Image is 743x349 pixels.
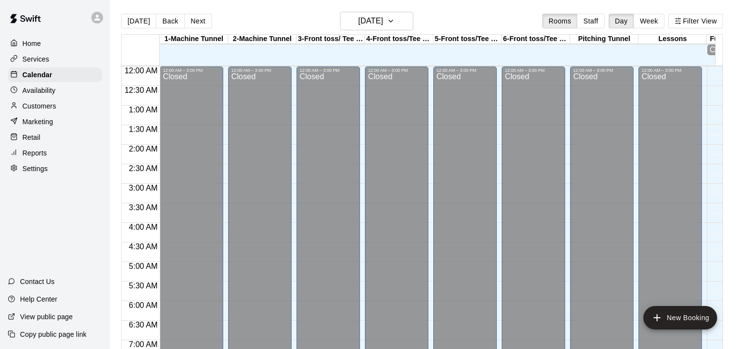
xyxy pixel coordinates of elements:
[163,68,220,73] div: 12:00 AM – 3:00 PM
[542,14,577,28] button: Rooms
[502,35,570,44] div: 6-Front toss/Tee Tunnel
[8,36,102,51] a: Home
[22,164,48,174] p: Settings
[22,39,41,48] p: Home
[160,35,228,44] div: 1-Machine Tunnel
[127,321,160,329] span: 6:30 AM
[570,35,638,44] div: Pitching Tunnel
[22,70,52,80] p: Calendar
[22,132,41,142] p: Retail
[127,106,160,114] span: 1:00 AM
[433,35,502,44] div: 5-Front toss/Tee Tunnel
[609,14,634,28] button: Day
[573,68,631,73] div: 12:00 AM – 3:00 PM
[127,184,160,192] span: 3:00 AM
[299,68,357,73] div: 12:00 AM – 3:00 PM
[8,67,102,82] a: Calendar
[127,125,160,133] span: 1:30 AM
[20,294,57,304] p: Help Center
[358,14,383,28] h6: [DATE]
[8,130,102,145] a: Retail
[638,35,707,44] div: Lessons
[122,66,160,75] span: 12:00 AM
[8,161,102,176] a: Settings
[297,35,365,44] div: 3-Front toss/ Tee Tunnel
[121,14,156,28] button: [DATE]
[8,99,102,113] a: Customers
[368,68,425,73] div: 12:00 AM – 3:00 PM
[127,340,160,349] span: 7:00 AM
[122,86,160,94] span: 12:30 AM
[127,301,160,309] span: 6:00 AM
[641,68,699,73] div: 12:00 AM – 3:00 PM
[634,14,664,28] button: Week
[127,203,160,212] span: 3:30 AM
[8,114,102,129] a: Marketing
[22,86,56,95] p: Availability
[22,54,49,64] p: Services
[231,68,289,73] div: 12:00 AM – 3:00 PM
[340,12,413,30] button: [DATE]
[228,35,297,44] div: 2-Machine Tunnel
[8,146,102,160] a: Reports
[20,277,55,286] p: Contact Us
[505,68,562,73] div: 12:00 AM – 3:00 PM
[643,306,717,329] button: add
[365,35,433,44] div: 4-Front toss/Tee Tunnel
[668,14,723,28] button: Filter View
[127,145,160,153] span: 2:00 AM
[156,14,185,28] button: Back
[22,117,53,127] p: Marketing
[127,242,160,251] span: 4:30 AM
[20,312,73,322] p: View public page
[8,52,102,66] a: Services
[22,101,56,111] p: Customers
[127,164,160,173] span: 2:30 AM
[22,148,47,158] p: Reports
[436,68,494,73] div: 12:00 AM – 3:00 PM
[184,14,212,28] button: Next
[127,282,160,290] span: 5:30 AM
[20,329,86,339] p: Copy public page link
[127,262,160,270] span: 5:00 AM
[8,83,102,98] a: Availability
[127,223,160,231] span: 4:00 AM
[577,14,605,28] button: Staff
